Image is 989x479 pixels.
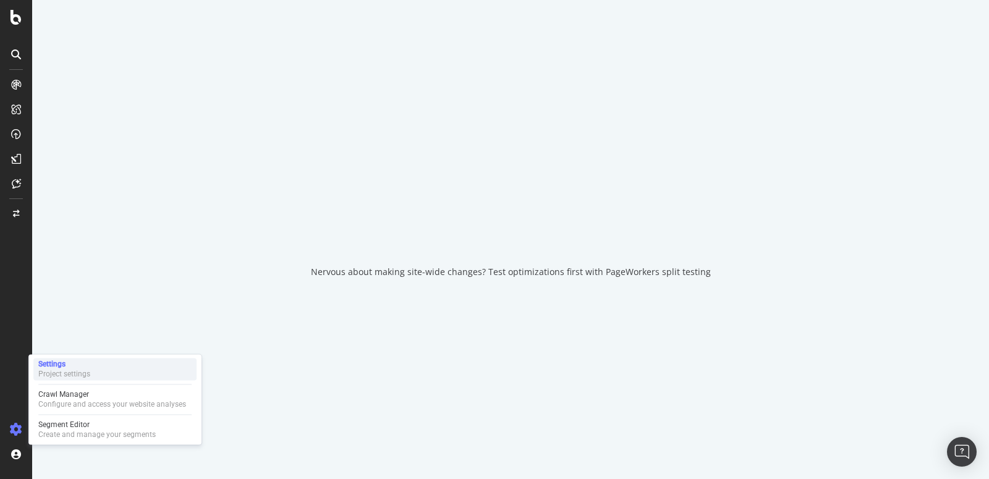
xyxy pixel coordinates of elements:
a: SettingsProject settings [33,358,197,380]
a: Crawl ManagerConfigure and access your website analyses [33,388,197,410]
div: Segment Editor [38,420,156,430]
div: Configure and access your website analyses [38,399,186,409]
a: Segment EditorCreate and manage your segments [33,418,197,441]
div: animation [466,201,555,246]
div: Project settings [38,369,90,379]
div: Settings [38,359,90,369]
div: Crawl Manager [38,389,186,399]
div: Nervous about making site-wide changes? Test optimizations first with PageWorkers split testing [311,266,711,278]
div: Open Intercom Messenger [947,437,977,467]
div: Create and manage your segments [38,430,156,439]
